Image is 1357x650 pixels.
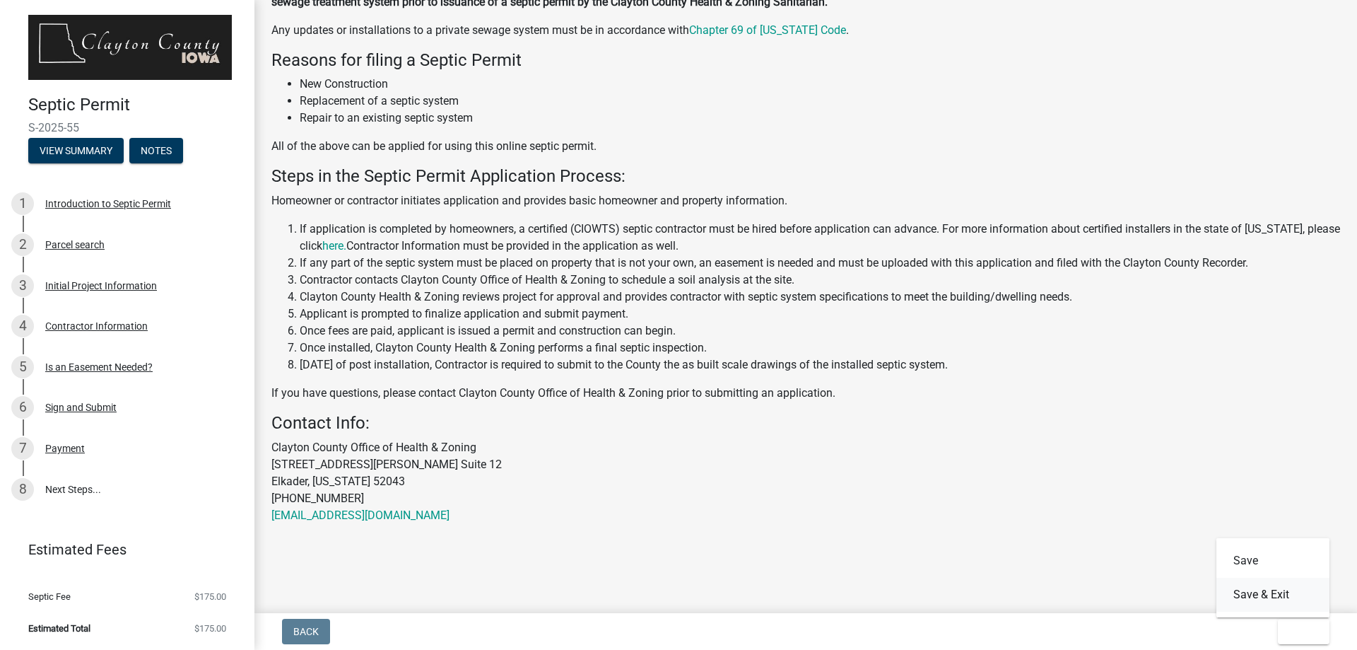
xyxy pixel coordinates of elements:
div: Is an Easement Needed? [45,362,153,372]
button: Back [282,619,330,644]
span: $175.00 [194,592,226,601]
a: here. [322,239,346,253]
li: New Construction [300,76,1340,93]
div: 6 [11,396,34,419]
div: 5 [11,356,34,378]
p: All of the above can be applied for using this online septic permit. [271,138,1340,155]
p: If you have questions, please contact Clayton County Office of Health & Zoning prior to submittin... [271,385,1340,402]
li: If application is completed by homeowners, a certified (CIOWTS) septic contractor must be hired b... [300,221,1340,255]
div: Introduction to Septic Permit [45,199,171,209]
li: Once installed, Clayton County Health & Zoning performs a final septic inspection. [300,339,1340,356]
h4: Contact Info: [271,413,1340,434]
p: Homeowner or contractor initiates application and provides basic homeowner and property information. [271,192,1340,209]
div: 1 [11,192,34,215]
button: Notes [129,138,183,163]
span: Back [293,626,319,637]
div: Contractor Information [45,321,148,331]
li: Repair to an existing septic system [300,110,1340,127]
li: If any part of the septic system must be placed on property that is not your own, an easement is ... [300,255,1340,272]
span: Exit [1289,626,1310,637]
span: S-2025-55 [28,121,226,134]
li: Contractor contacts Clayton County Office of Health & Zoning to schedule a soil analysis at the s... [300,272,1340,289]
p: Any updates or installations to a private sewage system must be in accordance with . [271,22,1340,39]
div: Payment [45,443,85,453]
div: 8 [11,478,34,501]
div: Sign and Submit [45,402,117,412]
p: Clayton County Office of Health & Zoning [STREET_ADDRESS][PERSON_NAME] Suite 12 Elkader, [US_STAT... [271,439,1340,524]
div: Initial Project Information [45,281,157,291]
button: Save [1216,544,1329,578]
button: Exit [1278,619,1329,644]
a: [EMAIL_ADDRESS][DOMAIN_NAME] [271,509,450,522]
wm-modal-confirm: Notes [129,146,183,157]
li: Applicant is prompted to finalize application and submit payment. [300,306,1340,323]
div: 2 [11,233,34,256]
span: $175.00 [194,624,226,633]
span: Septic Fee [28,592,71,601]
div: 3 [11,274,34,297]
button: Save & Exit [1216,578,1329,612]
wm-modal-confirm: Summary [28,146,124,157]
a: Estimated Fees [11,535,232,564]
div: Parcel search [45,240,105,250]
h4: Reasons for filing a Septic Permit [271,50,1340,71]
h4: Steps in the Septic Permit Application Process: [271,166,1340,187]
li: Clayton County Health & Zoning reviews project for approval and provides contractor with septic s... [300,289,1340,306]
img: Clayton County, Iowa [28,15,232,80]
h4: Septic Permit [28,95,243,115]
button: View Summary [28,138,124,163]
div: 7 [11,437,34,460]
li: Once fees are paid, applicant is issued a permit and construction can begin. [300,323,1340,339]
a: Chapter 69 of [US_STATE] Code [689,23,846,37]
li: Replacement of a septic system [300,93,1340,110]
div: 4 [11,315,34,337]
span: Estimated Total [28,624,90,633]
div: Exit [1216,538,1329,617]
li: [DATE] of post installation, Contractor is required to submit to the County the as built scale dr... [300,356,1340,373]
